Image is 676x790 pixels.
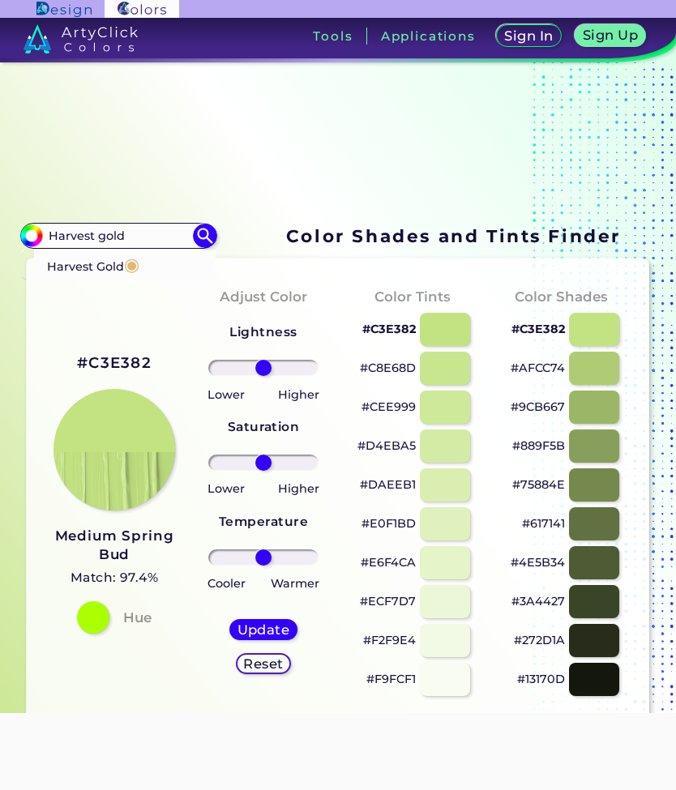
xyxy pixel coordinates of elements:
p: #D4EBA5 [357,436,416,455]
p: Higher [278,385,319,404]
strong: Temperature [219,514,308,529]
h2: #C3E382 [77,352,152,374]
h5: Match: 97.4% [40,567,189,588]
p: Higher [278,479,319,498]
p: #C8E68D [360,358,416,378]
p: #4E5B34 [511,553,565,572]
p: #13170D [517,669,565,689]
p: #75884E [512,475,565,494]
p: #C3E382 [511,319,565,339]
h5: Sign Up [585,29,635,41]
p: #ECF7D7 [360,591,416,611]
span: ◉ [124,254,139,275]
h5: Reset [246,657,282,669]
p: Cooler [208,574,246,593]
h3: Medium Spring Bud [40,527,189,565]
p: #E0F1BD [362,514,416,533]
p: #9CB667 [511,397,565,416]
h5: Update [240,623,288,635]
img: paint_stamp_2_half.png [53,389,175,510]
p: #DAEEB1 [360,475,416,494]
img: ArtyClick Design logo [36,2,91,17]
p: #889F5B [512,436,565,455]
h5: Sign In [507,30,551,42]
h4: Color Shades [515,285,608,309]
h4: Color Tints [374,285,451,309]
p: #F2F9E4 [363,630,416,650]
h4: Adjust Color [220,285,307,309]
p: Lower [208,385,245,404]
img: icon search [193,224,217,248]
h1: Color Shades and Tints Finder [286,224,621,248]
p: #C3E382 [362,319,416,339]
a: Sign Up [578,26,643,46]
a: Medium Spring Bud Match: 97.4% [40,523,189,588]
p: #E6F4CA [361,553,416,572]
p: #617141 [522,514,565,533]
a: Sign In [498,26,558,46]
p: #3A4427 [511,591,565,611]
img: logo_artyclick_colors_white.svg [24,24,138,53]
p: #AFCC74 [511,358,565,378]
h3: Applications [381,30,476,42]
strong: Lightness [229,324,297,339]
iframe: Advertisement [43,713,633,786]
p: #F9FCF1 [366,669,416,689]
p: Harvest Gold [47,250,139,280]
h3: Tools [313,30,353,42]
p: Lower [208,479,245,498]
h4: Hue [123,606,152,630]
p: #CEE999 [362,397,416,416]
input: type color.. [43,225,194,247]
strong: Saturation [228,419,300,434]
p: Warmer [271,574,319,593]
p: #272D1A [514,630,565,650]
